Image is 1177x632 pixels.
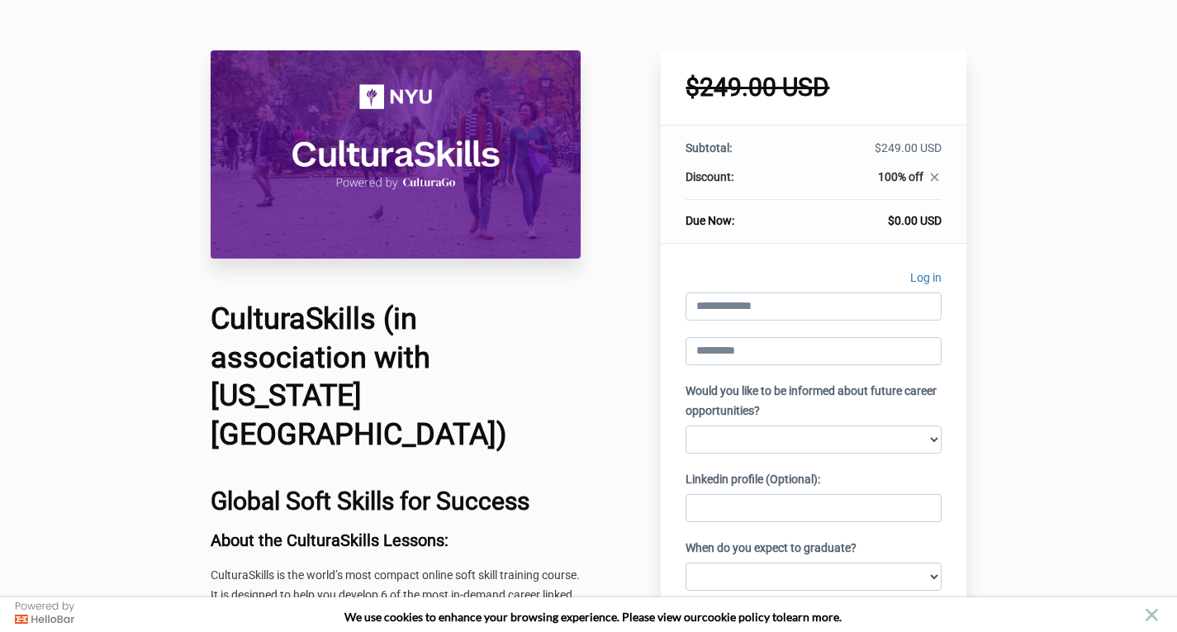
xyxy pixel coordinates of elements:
b: Global Soft Skills for Success [211,487,529,516]
label: Would you like to be informed about future career opportunities? [686,382,942,421]
a: close [923,170,942,188]
a: cookie policy [702,610,770,624]
span: learn more. [783,610,842,624]
span: 100% off [878,170,923,183]
h1: CulturaSkills (in association with [US_STATE][GEOGRAPHIC_DATA]) [211,300,581,454]
img: 31710be-8b5f-527-66b4-0ce37cce11c4_CulturaSkills_NYU_Course_Header_Image.png [211,50,581,259]
span: $0.00 USD [888,214,942,227]
label: Linkedin profile (Optional): [686,470,820,490]
label: When do you expect to graduate? [686,539,857,558]
span: We use cookies to enhance your browsing experience. Please view our [344,610,702,624]
strong: to [772,610,783,624]
button: close [1141,605,1162,625]
h1: $249.00 USD [686,75,942,100]
span: Subtotal: [686,141,732,154]
span: CulturaSkills is the world’s most compact online soft skill training course. It is designed to he... [211,568,580,621]
th: Due Now: [686,200,793,230]
th: Discount: [686,169,793,200]
h3: About the CulturaSkills Lessons: [211,531,581,549]
td: $249.00 USD [794,140,942,169]
i: close [928,170,942,184]
a: Log in [910,268,942,292]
